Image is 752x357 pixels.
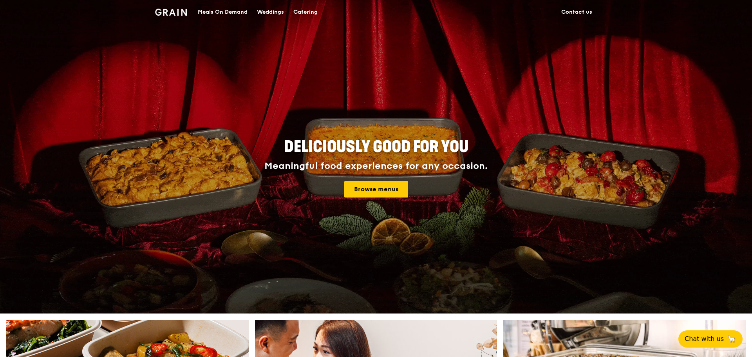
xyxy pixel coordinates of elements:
[252,0,289,24] a: Weddings
[235,161,517,172] div: Meaningful food experiences for any occasion.
[155,9,187,16] img: Grain
[344,181,408,198] a: Browse menus
[198,0,248,24] div: Meals On Demand
[293,0,318,24] div: Catering
[685,334,724,344] span: Chat with us
[289,0,322,24] a: Catering
[557,0,597,24] a: Contact us
[284,138,468,156] span: Deliciously good for you
[257,0,284,24] div: Weddings
[678,330,743,348] button: Chat with us🦙
[727,334,736,344] span: 🦙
